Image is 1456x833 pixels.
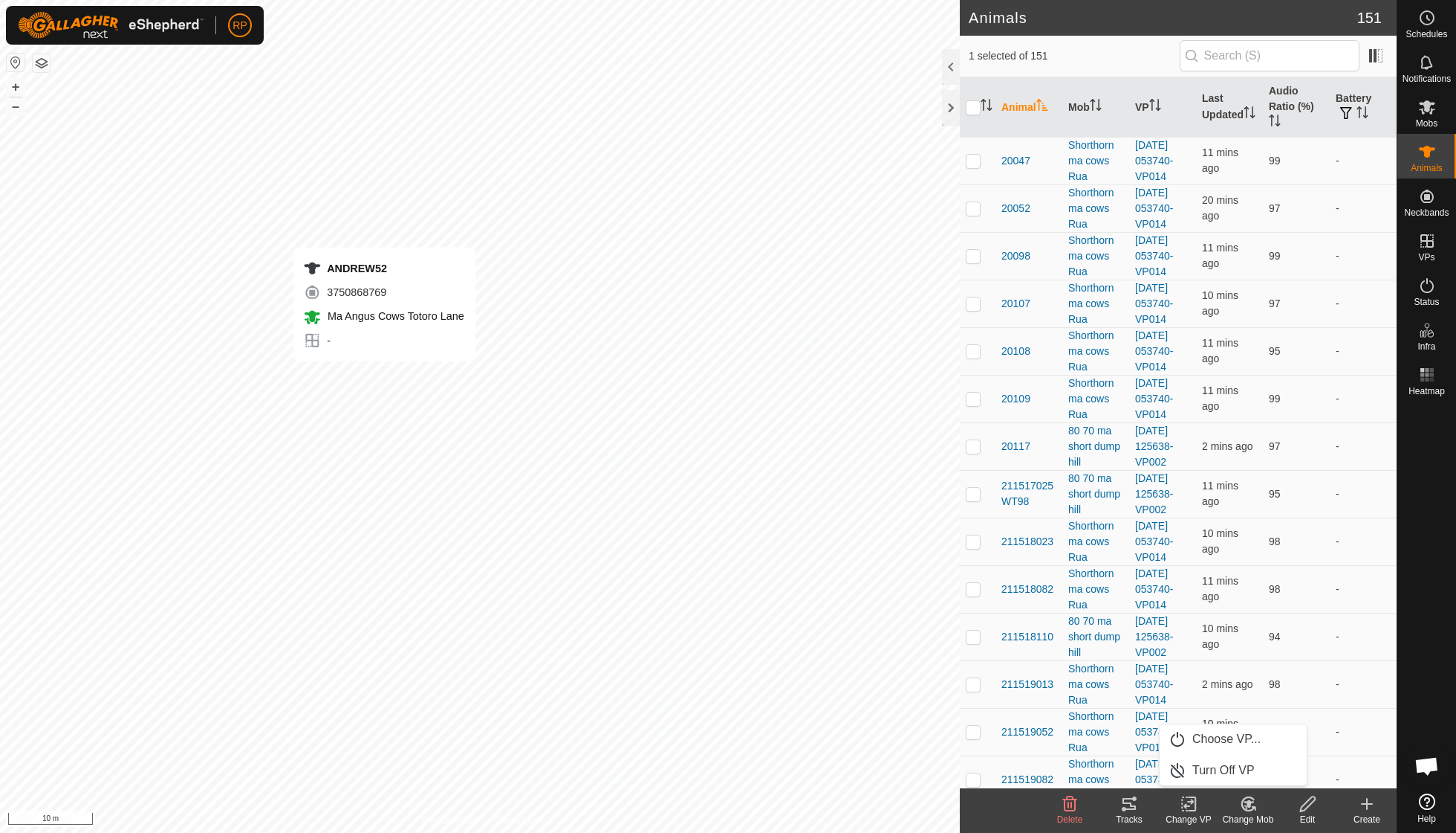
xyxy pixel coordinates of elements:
span: 20109 [1001,391,1030,407]
a: [DATE] 125638-VP002 [1135,615,1173,658]
img: Gallagher Logo [18,12,204,39]
span: 3 Sep 2025 at 6:54 PM [1202,480,1238,507]
span: 211518082 [1001,582,1053,597]
div: Shorthorn ma cows Rua [1068,709,1123,756]
span: Choose VP... [1192,730,1261,748]
td: - [1330,470,1397,518]
span: 3 Sep 2025 at 7:03 PM [1202,678,1252,690]
a: [DATE] 053740-VP014 [1135,567,1173,611]
span: 98 [1269,583,1281,595]
div: Shorthorn ma cows Rua [1068,138,1123,184]
div: Shorthorn ma cows Rua [1068,280,1123,327]
div: Shorthorn ma cows Rua [1068,328,1123,375]
a: [DATE] 125638-VP002 [1135,425,1173,468]
span: 99 [1269,250,1281,262]
div: Change Mob [1218,813,1278,826]
span: 95 [1269,345,1281,357]
div: Shorthorn ma cows Rua [1068,185,1123,232]
td: - [1330,184,1397,232]
td: - [1330,232,1397,280]
span: 20107 [1001,296,1030,312]
span: 211519082 [1001,772,1053,788]
span: 3 Sep 2025 at 6:55 PM [1202,527,1238,555]
button: Reset Map [7,54,25,71]
span: 3 Sep 2025 at 6:45 PM [1202,194,1238,222]
a: [DATE] 053740-VP014 [1135,377,1173,420]
span: 20052 [1001,201,1030,216]
p-sorticon: Activate to sort [1036,101,1048,113]
div: Shorthorn ma cows Rua [1068,518,1123,565]
td: - [1330,518,1397,565]
div: - [303,332,464,350]
a: [DATE] 053740-VP014 [1135,282,1173,325]
div: Shorthorn ma cows Rua [1068,566,1123,613]
div: Shorthorn ma cows Rua [1068,756,1123,803]
li: Turn Off VP [1160,756,1307,785]
td: - [1330,375,1397,422]
span: Heatmap [1408,387,1445,396]
p-sorticon: Activate to sort [1356,109,1368,120]
span: Notifications [1403,74,1451,83]
span: 20117 [1001,439,1030,454]
span: 97 [1269,297,1281,309]
th: Last Updated [1196,77,1263,138]
span: 97 [1269,202,1281,214]
th: Audio Ratio (%) [1263,77,1330,138]
p-sorticon: Activate to sort [1244,109,1255,120]
p-sorticon: Activate to sort [1090,101,1102,113]
button: + [7,78,25,96]
div: Edit [1278,813,1337,826]
td: - [1330,708,1397,756]
span: 3 Sep 2025 at 6:54 PM [1202,385,1238,412]
td: - [1330,756,1397,803]
th: Battery [1330,77,1397,138]
span: 3 Sep 2025 at 6:54 PM [1202,337,1238,364]
li: Choose VP... [1160,724,1307,754]
td: - [1330,613,1397,660]
button: – [7,97,25,115]
div: Create [1337,813,1397,826]
input: Search (S) [1180,40,1359,71]
span: 3 Sep 2025 at 6:55 PM [1202,718,1238,745]
span: 211518023 [1001,534,1053,550]
span: 3 Sep 2025 at 7:03 PM [1202,440,1252,452]
td: - [1330,327,1397,375]
span: 98 [1269,678,1281,690]
a: Open chat [1405,744,1449,788]
a: Help [1397,788,1456,829]
span: 3 Sep 2025 at 6:54 PM [1202,289,1238,317]
span: 99 [1269,155,1281,167]
div: Change VP [1159,813,1218,826]
th: Mob [1062,77,1129,138]
span: Turn Off VP [1192,762,1255,779]
span: 1 selected of 151 [969,48,1180,64]
a: [DATE] 053740-VP014 [1135,710,1173,753]
td: - [1330,137,1397,184]
span: 3 Sep 2025 at 6:54 PM [1202,147,1238,174]
span: 20098 [1001,248,1030,264]
a: [DATE] 053740-VP014 [1135,187,1173,230]
div: Shorthorn ma cows Rua [1068,376,1123,422]
span: RP [233,18,247,33]
span: 151 [1357,7,1382,29]
span: 211519013 [1001,677,1053,692]
span: Animals [1411,164,1443,173]
span: Ma Angus Cows Totoro Lane [324,310,464,322]
span: 211519052 [1001,724,1053,740]
h2: Animals [969,9,1357,27]
a: Contact Us [495,814,539,827]
span: 98 [1269,535,1281,547]
p-sorticon: Activate to sort [981,101,992,113]
span: 211517025WT98 [1001,478,1056,509]
p-sorticon: Activate to sort [1269,117,1281,129]
span: Schedules [1405,30,1447,39]
div: ANDREW52 [303,260,464,277]
div: Tracks [1099,813,1159,826]
span: 94 [1269,631,1281,643]
th: VP [1129,77,1196,138]
a: [DATE] 125638-VP002 [1135,472,1173,515]
a: [DATE] 053740-VP014 [1135,234,1173,277]
span: Neckbands [1404,208,1449,217]
span: Help [1417,814,1436,823]
span: Delete [1057,814,1083,825]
